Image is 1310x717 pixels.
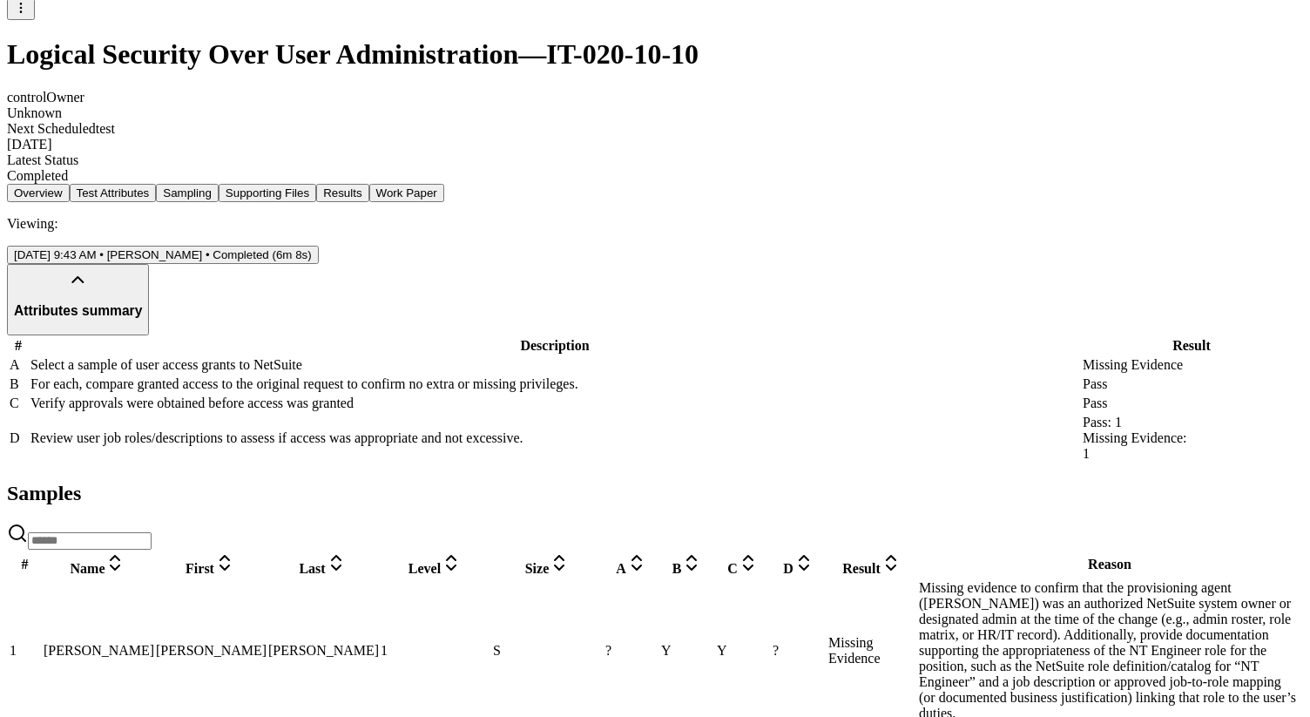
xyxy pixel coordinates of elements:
[493,643,602,659] div: S
[9,414,28,463] td: D
[1083,357,1183,372] span: Missing Evidence
[7,121,1303,137] div: Next Scheduled test
[7,216,1303,232] p: Viewing:
[156,184,219,202] button: Sampling
[381,643,490,659] div: 1
[9,395,28,412] td: C
[7,152,1303,168] div: Latest Status
[7,137,1303,152] div: [DATE]
[219,184,316,202] button: Supporting Files
[1083,430,1187,461] span: Missing Evidence: 1
[828,635,915,666] div: Missing Evidence
[842,561,881,576] span: Result
[7,38,1303,71] h1: Logical Security Over User Administration — IT-020-10-10
[616,561,626,576] span: A
[186,561,214,576] span: First
[316,184,368,202] button: Results
[7,184,70,202] button: Overview
[30,376,1079,392] div: For each, compare granted access to the original request to confirm no extra or missing privileges.
[14,303,142,319] h3: Attributes summary
[156,643,265,659] div: [PERSON_NAME]
[1083,415,1122,430] span: Pass: 1
[672,561,682,576] span: B
[30,430,1079,446] div: Review user job roles/descriptions to assess if access was appropriate and not excessive.
[661,643,672,658] span: Y
[7,105,62,120] span: Unknown
[268,643,377,659] div: [PERSON_NAME]
[9,356,28,374] td: A
[9,375,28,393] td: B
[520,338,589,353] span: Description
[44,643,152,659] div: [PERSON_NAME]
[30,396,1079,411] div: Verify approvals were obtained before access was granted
[525,561,550,576] span: Size
[71,561,105,576] span: Name
[773,643,779,658] span: ?
[409,561,441,576] span: Level
[299,561,325,576] span: Last
[7,246,319,264] button: [DATE] 9:43 AM • [PERSON_NAME] • Completed (6m 8s)
[1088,557,1131,572] span: Reason
[7,168,1303,184] div: Completed
[7,482,1303,505] h2: Samples
[369,184,444,202] button: Work Paper
[727,561,738,576] span: C
[70,184,157,202] button: Test Attributes
[15,338,22,353] span: #
[1083,396,1107,410] span: Pass
[7,90,1303,105] div: control Owner
[1172,338,1211,353] span: Result
[1083,376,1107,391] span: Pass
[7,264,149,335] button: Attributes summary
[22,557,29,572] span: #
[783,561,793,576] span: D
[717,643,727,658] span: Y
[605,643,611,658] span: ?
[30,357,1079,373] div: Select a sample of user access grants to NetSuite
